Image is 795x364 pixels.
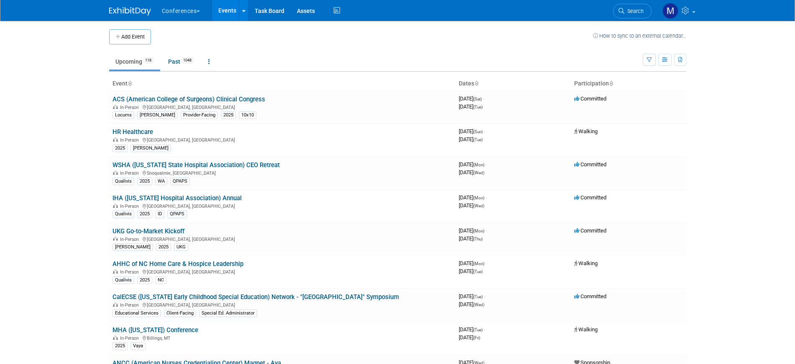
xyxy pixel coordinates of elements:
[112,293,399,301] a: CalECSE ([US_STATE] Early Childhood Special Education) Network - "[GEOGRAPHIC_DATA]" Symposium
[112,276,134,284] div: Qualivis
[473,269,483,274] span: (Tue)
[459,128,485,134] span: [DATE]
[459,194,487,201] span: [DATE]
[164,310,196,317] div: Client-Facing
[113,137,118,142] img: In-Person Event
[473,204,484,208] span: (Wed)
[112,128,153,136] a: HR Healthcare
[459,268,483,274] span: [DATE]
[162,54,200,70] a: Past1048
[459,301,484,307] span: [DATE]
[112,136,452,143] div: [GEOGRAPHIC_DATA], [GEOGRAPHIC_DATA]
[109,7,151,15] img: ExhibitDay
[112,194,242,202] a: IHA ([US_STATE] Hospital Association) Annual
[113,336,118,340] img: In-Person Event
[120,137,141,143] span: In-Person
[120,237,141,242] span: In-Person
[130,145,171,152] div: [PERSON_NAME]
[155,178,167,185] div: WA
[593,33,686,39] a: How to sync to an external calendar...
[112,145,128,152] div: 2025
[459,227,487,234] span: [DATE]
[574,260,598,266] span: Walking
[112,178,134,185] div: Qualivis
[624,8,644,14] span: Search
[112,301,452,308] div: [GEOGRAPHIC_DATA], [GEOGRAPHIC_DATA]
[113,170,118,175] img: In-Person Event
[112,202,452,209] div: [GEOGRAPHIC_DATA], [GEOGRAPHIC_DATA]
[181,111,218,119] div: Provider-Facing
[473,302,484,307] span: (Wed)
[112,334,452,341] div: Billings, MT
[112,227,184,235] a: UKG Go-to-Market Kickoff
[120,336,141,341] span: In-Person
[112,210,134,218] div: Qualivis
[130,342,146,350] div: Vaya
[484,128,485,134] span: -
[473,97,482,101] span: (Sat)
[109,54,160,70] a: Upcoming118
[613,4,652,18] a: Search
[112,260,243,268] a: AHHC of NC Home Care & Hospice Leadership
[574,293,606,299] span: Committed
[112,310,161,317] div: Educational Services
[112,103,452,110] div: [GEOGRAPHIC_DATA], [GEOGRAPHIC_DATA]
[473,229,484,233] span: (Mon)
[112,243,153,251] div: [PERSON_NAME]
[459,334,480,341] span: [DATE]
[155,210,164,218] div: ID
[239,111,256,119] div: 10x10
[662,3,678,19] img: Marygrace LeGros
[120,302,141,308] span: In-Person
[459,235,483,242] span: [DATE]
[459,161,487,168] span: [DATE]
[473,196,484,200] span: (Mon)
[473,261,484,266] span: (Mon)
[483,96,484,102] span: -
[459,326,485,333] span: [DATE]
[120,269,141,275] span: In-Person
[128,80,132,87] a: Sort by Event Name
[137,276,152,284] div: 2025
[112,169,452,176] div: Snoqualmie, [GEOGRAPHIC_DATA]
[459,202,484,209] span: [DATE]
[112,268,452,275] div: [GEOGRAPHIC_DATA], [GEOGRAPHIC_DATA]
[143,57,154,64] span: 118
[113,105,118,109] img: In-Person Event
[574,326,598,333] span: Walking
[473,105,483,109] span: (Tue)
[455,77,571,91] th: Dates
[486,227,487,234] span: -
[156,243,171,251] div: 2025
[484,293,485,299] span: -
[473,170,484,175] span: (Wed)
[473,237,483,241] span: (Thu)
[574,227,606,234] span: Committed
[112,326,198,334] a: MHA ([US_STATE]) Conference
[155,276,166,284] div: NC
[459,293,485,299] span: [DATE]
[174,243,188,251] div: UKG
[474,80,478,87] a: Sort by Start Date
[112,111,134,119] div: Locums
[113,302,118,307] img: In-Person Event
[571,77,686,91] th: Participation
[473,129,483,134] span: (Sun)
[112,342,128,350] div: 2025
[609,80,613,87] a: Sort by Participation Type
[486,194,487,201] span: -
[459,169,484,176] span: [DATE]
[459,103,483,110] span: [DATE]
[113,269,118,274] img: In-Person Event
[120,204,141,209] span: In-Person
[113,237,118,241] img: In-Person Event
[473,137,483,142] span: (Tue)
[574,96,606,102] span: Committed
[473,163,484,167] span: (Mon)
[473,294,483,299] span: (Tue)
[486,260,487,266] span: -
[112,96,265,103] a: ACS (American College of Surgeons) Clinical Congress
[459,136,483,142] span: [DATE]
[109,77,455,91] th: Event
[137,111,178,119] div: [PERSON_NAME]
